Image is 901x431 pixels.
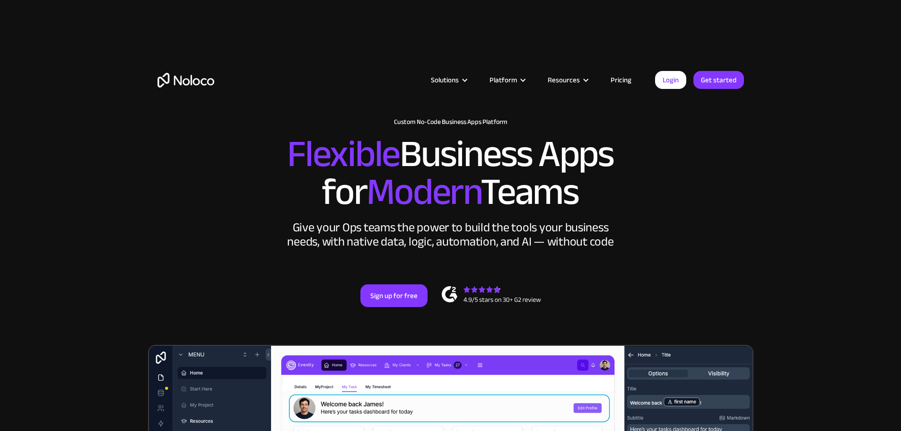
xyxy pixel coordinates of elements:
[285,220,616,249] div: Give your Ops teams the power to build the tools your business needs, with native data, logic, au...
[655,71,686,89] a: Login
[157,135,744,211] h2: Business Apps for Teams
[490,74,517,86] div: Platform
[548,74,580,86] div: Resources
[536,74,599,86] div: Resources
[360,284,428,307] a: Sign up for free
[157,73,214,88] a: home
[367,157,481,227] span: Modern
[693,71,744,89] a: Get started
[431,74,459,86] div: Solutions
[599,74,643,86] a: Pricing
[419,74,478,86] div: Solutions
[287,119,400,189] span: Flexible
[478,74,536,86] div: Platform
